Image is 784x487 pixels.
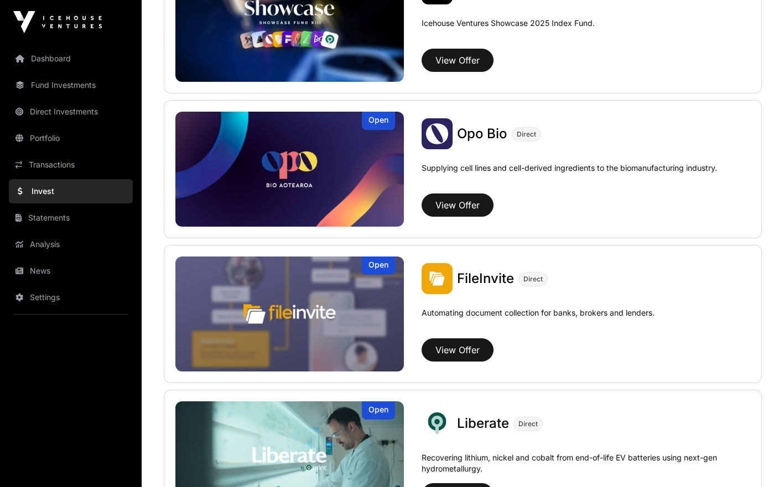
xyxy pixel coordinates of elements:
[9,153,133,177] a: Transactions
[422,118,453,149] img: Opo Bio
[422,307,655,334] p: Automating document collection for banks, brokers and lenders.
[729,434,784,487] iframe: Chat Widget
[457,125,507,143] a: Opo Bio
[9,179,133,203] a: Invest
[175,256,404,371] img: FileInvite
[13,11,102,33] img: Icehouse Ventures Logo
[9,285,133,310] a: Settings
[457,415,509,431] span: Liberate
[457,125,507,142] span: Opo Bio
[422,49,494,72] button: View Offer
[422,338,494,362] button: View Offer
[457,270,514,286] span: FileInvite
[9,73,133,97] a: Fund Investments
[523,275,543,284] span: Direct
[362,256,395,275] div: Open
[9,126,133,150] a: Portfolio
[9,46,133,71] a: Dashboard
[9,232,133,256] a: Analysis
[9,206,133,230] a: Statements
[422,163,717,174] p: Supplying cell lines and cell-derived ingredients to the biomanufacturing industry.
[457,270,514,287] a: FileInvite
[175,112,404,227] img: Opo Bio
[9,100,133,124] a: Direct Investments
[362,112,395,130] div: Open
[362,401,395,420] div: Open
[422,18,595,29] p: Icehouse Ventures Showcase 2025 Index Fund.
[175,112,404,227] a: Opo BioOpen
[175,256,404,371] a: FileInviteOpen
[9,259,133,283] a: News
[517,130,536,139] span: Direct
[518,420,538,428] span: Direct
[457,415,509,432] a: Liberate
[422,452,750,479] p: Recovering lithium, nickel and cobalt from end-of-life EV batteries using next-gen hydrometallurgy.
[422,193,494,217] button: View Offer
[422,263,453,294] img: FileInvite
[422,408,453,439] img: Liberate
